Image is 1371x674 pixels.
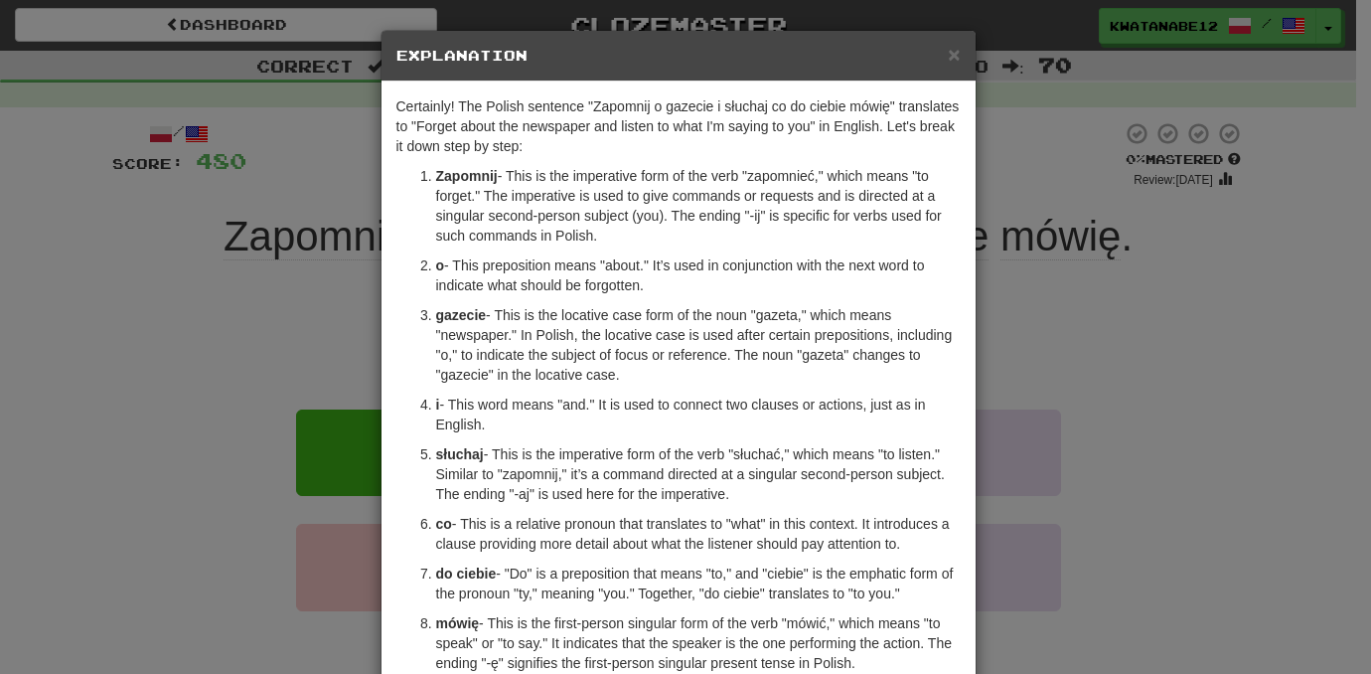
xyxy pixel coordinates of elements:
[436,305,961,385] p: - This is the locative case form of the noun "gazeta," which means "newspaper." In Polish, the lo...
[436,395,961,434] p: - This word means "and." It is used to connect two clauses or actions, just as in English.
[436,444,961,504] p: - This is the imperative form of the verb "słuchać," which means "to listen." Similar to "zapomni...
[436,615,480,631] strong: mówię
[436,307,487,323] strong: gazecie
[948,44,960,65] button: Close
[396,96,961,156] p: Certainly! The Polish sentence "Zapomnij o gazecie i słuchaj co do ciebie mówię" translates to "F...
[436,564,961,603] p: - "Do" is a preposition that means "to," and "ciebie" is the emphatic form of the pronoun "ty," m...
[436,514,961,554] p: - This is a relative pronoun that translates to "what" in this context. It introduces a clause pr...
[436,168,498,184] strong: Zapomnij
[436,446,484,462] strong: słuchaj
[436,566,497,582] strong: do ciebie
[436,255,961,295] p: - This preposition means "about." It’s used in conjunction with the next word to indicate what sh...
[948,43,960,66] span: ×
[436,516,452,532] strong: co
[436,397,440,413] strong: i
[436,166,961,246] p: - This is the imperative form of the verb "zapomnieć," which means "to forget." The imperative is...
[436,613,961,673] p: - This is the first-person singular form of the verb "mówić," which means "to speak" or "to say."...
[396,46,961,66] h5: Explanation
[436,257,445,273] strong: o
